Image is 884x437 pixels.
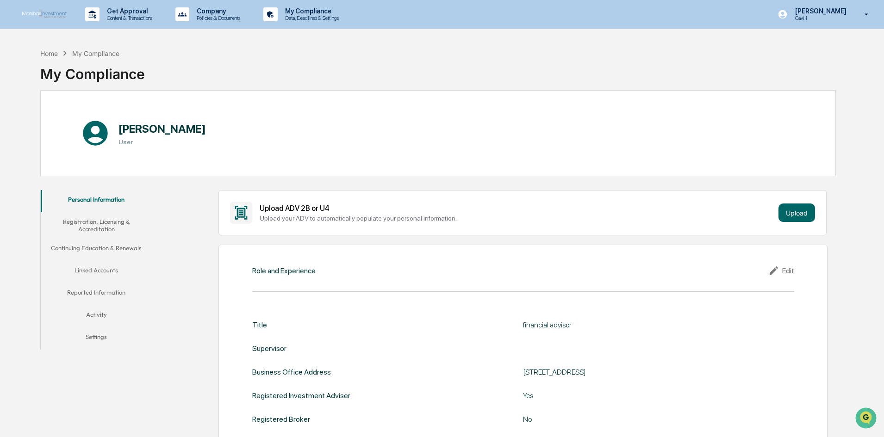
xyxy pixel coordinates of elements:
button: Registration, Licensing & Accreditation [41,212,152,239]
a: 🗄️Attestations [63,113,118,129]
button: Linked Accounts [41,261,152,283]
p: Data, Deadlines & Settings [278,15,343,21]
div: Supervisor [252,344,286,353]
div: Business Office Address [252,368,331,376]
p: How can we help? [9,19,168,34]
div: Start new chat [31,71,152,80]
span: Pylon [92,157,112,164]
div: Upload your ADV to automatically populate your personal information. [260,215,775,222]
div: secondary tabs example [41,190,152,350]
p: Company [189,7,245,15]
div: No [523,415,754,424]
span: Attestations [76,117,115,126]
p: Policies & Documents [189,15,245,21]
a: Powered byPylon [65,156,112,164]
a: 🖐️Preclearance [6,113,63,129]
div: 🖐️ [9,117,17,125]
p: My Compliance [278,7,343,15]
button: Continuing Education & Renewals [41,239,152,261]
div: 🗄️ [67,117,75,125]
button: Upload [778,203,815,222]
button: Activity [41,305,152,327]
div: Registered Investment Adviser [252,391,350,400]
img: logo [22,11,67,18]
div: Home [40,49,58,57]
a: 🔎Data Lookup [6,130,62,147]
iframe: Open customer support [854,406,879,431]
div: [STREET_ADDRESS] [523,368,754,376]
button: Start new chat [157,74,168,85]
div: 🔎 [9,135,17,142]
div: Upload ADV 2B or U4 [260,204,775,213]
div: We're available if you need us! [31,80,117,87]
div: Yes [523,391,754,400]
p: Get Approval [100,7,157,15]
h1: [PERSON_NAME] [118,122,206,135]
img: 1746055101610-c473b297-6a78-478c-a979-82029cc54cd1 [9,71,26,87]
p: Content & Transactions [100,15,157,21]
button: Reported Information [41,283,152,305]
button: Personal Information [41,190,152,212]
div: Edit [768,265,794,276]
div: Title [252,320,267,329]
div: Role and Experience [252,266,316,275]
div: My Compliance [40,58,145,82]
span: Data Lookup [19,134,58,143]
p: [PERSON_NAME] [788,7,851,15]
p: Cavill [788,15,851,21]
div: My Compliance [72,49,119,57]
h3: User [118,138,206,146]
span: Preclearance [19,117,60,126]
div: Registered Broker [252,415,310,424]
div: financial advisor [523,320,754,329]
button: Settings [41,327,152,350]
